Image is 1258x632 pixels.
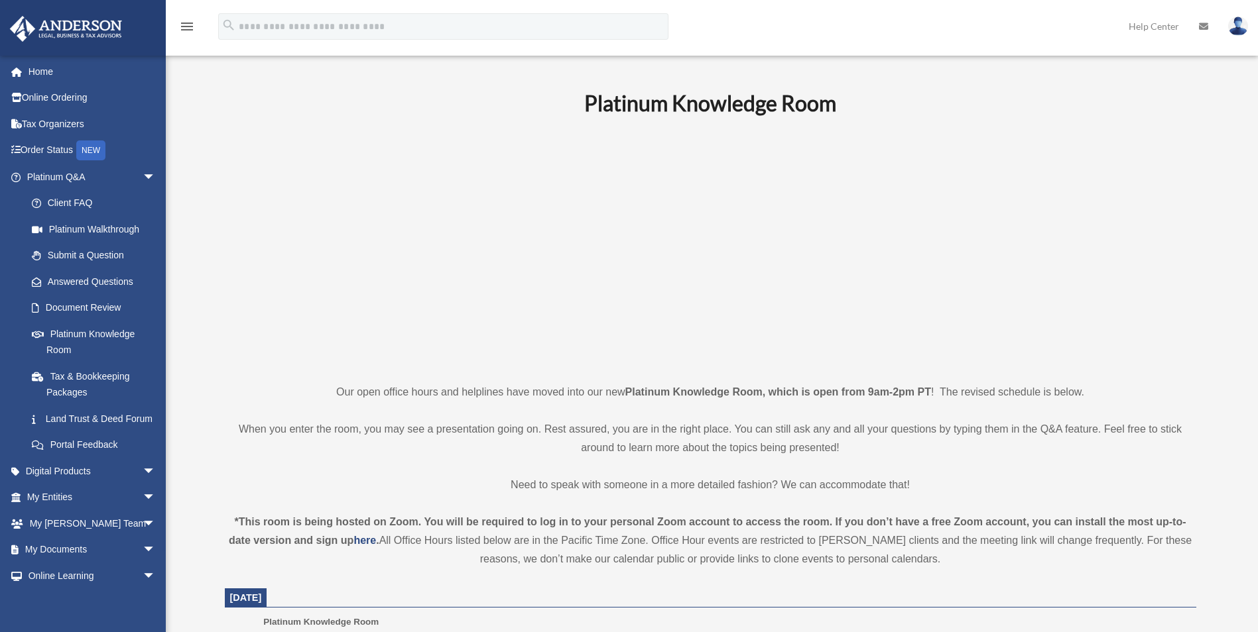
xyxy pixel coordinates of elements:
a: Order StatusNEW [9,137,176,164]
div: NEW [76,140,105,160]
a: My Entitiesarrow_drop_down [9,484,176,511]
span: arrow_drop_down [143,164,169,191]
i: search [221,18,236,32]
a: Client FAQ [19,190,176,217]
span: arrow_drop_down [143,562,169,590]
a: Tax Organizers [9,111,176,137]
a: Home [9,58,176,85]
a: Submit a Question [19,242,176,269]
a: Tax & Bookkeeping Packages [19,363,176,405]
a: Online Ordering [9,85,176,111]
span: Platinum Knowledge Room [263,617,379,627]
span: arrow_drop_down [143,458,169,485]
p: When you enter the room, you may see a presentation going on. Rest assured, you are in the right ... [225,420,1196,457]
i: menu [179,19,195,34]
div: All Office Hours listed below are in the Pacific Time Zone. Office Hour events are restricted to ... [225,513,1196,568]
a: here [353,535,376,546]
a: My Documentsarrow_drop_down [9,537,176,563]
a: Portal Feedback [19,432,176,458]
a: Answered Questions [19,268,176,295]
a: Platinum Walkthrough [19,216,176,242]
a: Platinum Knowledge Room [19,321,169,363]
a: menu [179,23,195,34]
p: Need to speak with someone in a more detailed fashion? We can accommodate that! [225,476,1196,494]
img: Anderson Advisors Platinum Portal [6,16,126,42]
a: My [PERSON_NAME] Teamarrow_drop_down [9,510,176,537]
span: [DATE] [230,592,262,603]
strong: . [376,535,379,546]
a: Document Review [19,295,176,321]
iframe: 231110_Toby_KnowledgeRoom [511,134,909,358]
img: User Pic [1228,17,1248,36]
span: arrow_drop_down [143,484,169,511]
a: Land Trust & Deed Forum [19,405,176,432]
a: Platinum Q&Aarrow_drop_down [9,164,176,190]
span: arrow_drop_down [143,510,169,537]
span: arrow_drop_down [143,537,169,564]
a: Online Learningarrow_drop_down [9,562,176,589]
strong: Platinum Knowledge Room, which is open from 9am-2pm PT [625,386,931,397]
p: Our open office hours and helplines have moved into our new ! The revised schedule is below. [225,383,1196,401]
b: Platinum Knowledge Room [584,90,836,116]
a: Digital Productsarrow_drop_down [9,458,176,484]
strong: *This room is being hosted on Zoom. You will be required to log in to your personal Zoom account ... [229,516,1186,546]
